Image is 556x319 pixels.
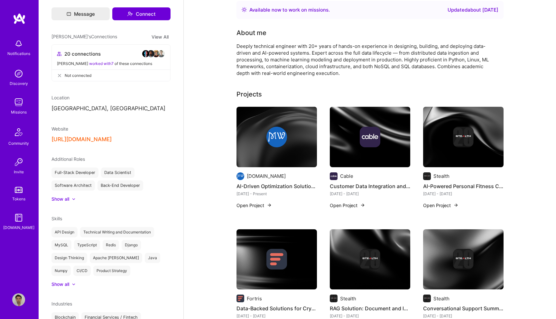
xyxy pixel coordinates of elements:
[330,172,338,180] img: Company logo
[266,249,287,269] img: Company logo
[247,173,286,179] div: [DOMAIN_NAME]
[101,168,134,178] div: Data Scientist
[423,107,504,167] img: cover
[73,266,91,276] div: CI/CD
[64,50,101,57] span: 20 connections
[236,202,272,209] button: Open Project
[13,13,26,24] img: logo
[112,7,171,20] button: Connect
[249,6,330,14] div: Available now to work on missions .
[51,44,171,81] button: 20 connectionsavataravataravataravatar[PERSON_NAME] worked with7 of these connectionsNot connected
[453,249,474,269] img: Company logo
[57,73,62,78] i: icon CloseGray
[360,127,380,147] img: Company logo
[97,180,143,191] div: Back-End Developer
[12,37,25,50] img: bell
[80,227,154,237] div: Technical Writing and Documentation
[51,156,85,162] span: Additional Roles
[236,172,244,180] img: Company logo
[51,240,71,250] div: MySQL
[242,7,247,12] img: Availability
[65,72,91,79] span: Not connected
[3,224,34,231] div: [DOMAIN_NAME]
[51,281,69,287] div: Show all
[51,94,171,101] div: Location
[236,182,317,190] h4: AI-Driven Optimization Solutions
[423,229,504,290] img: cover
[340,173,353,179] div: Cable
[448,6,498,14] div: Updated about [DATE]
[51,253,87,263] div: Design Thinking
[267,203,272,208] img: arrow-right
[12,211,25,224] img: guide book
[152,50,160,58] img: avatar
[330,190,410,197] div: [DATE] - [DATE]
[330,107,410,167] img: cover
[8,140,29,147] div: Community
[360,249,380,269] img: Company logo
[423,304,504,313] h4: Conversational Support Summarization with Large Language Models
[236,229,317,290] img: cover
[433,295,449,302] div: Stealth
[236,295,244,302] img: Company logo
[11,293,27,306] a: User Avatar
[236,28,266,38] div: About me
[145,253,160,263] div: Java
[51,136,112,143] button: [URL][DOMAIN_NAME]
[103,240,119,250] div: Redis
[51,33,117,41] span: [PERSON_NAME]'s Connections
[423,202,459,209] button: Open Project
[10,80,28,87] div: Discovery
[51,105,171,113] p: [GEOGRAPHIC_DATA], [GEOGRAPHIC_DATA]
[51,266,71,276] div: Numpy
[12,293,25,306] img: User Avatar
[236,190,317,197] div: [DATE] - Present
[15,187,23,193] img: tokens
[7,50,30,57] div: Notifications
[93,266,130,276] div: Product Strategy
[12,96,25,109] img: teamwork
[51,216,62,221] span: Skills
[330,304,410,313] h4: RAG Solution: Document and Information Retrieval with Provenance Tracking
[147,50,155,58] img: avatar
[340,295,356,302] div: Stealth
[423,295,431,302] img: Company logo
[266,127,287,147] img: Company logo
[89,61,114,66] span: worked with 7
[74,240,100,250] div: TypeScript
[12,67,25,80] img: discovery
[51,168,98,178] div: Full-Stack Developer
[453,127,474,147] img: Company logo
[11,124,26,140] img: Community
[51,7,110,20] button: Message
[236,107,317,167] img: cover
[12,196,25,202] div: Tokens
[330,202,365,209] button: Open Project
[12,156,25,169] img: Invite
[57,51,62,56] i: icon Collaborator
[122,240,141,250] div: Django
[51,126,68,132] span: Website
[51,180,95,191] div: Software Architect
[157,50,165,58] img: avatar
[51,301,72,306] span: Industries
[67,12,71,16] i: icon Mail
[423,182,504,190] h4: AI-Powered Personal Fitness Coach
[51,196,69,202] div: Show all
[423,172,431,180] img: Company logo
[423,190,504,197] div: [DATE] - [DATE]
[453,203,459,208] img: arrow-right
[51,227,78,237] div: API Design
[236,43,494,77] div: Deeply technical engineer with 20+ years of hands-on experience in designing, building, and deplo...
[236,89,262,99] div: Projects
[236,304,317,313] h4: Data-Backed Solutions for Cryptocurrency
[142,50,150,58] img: avatar
[330,229,410,290] img: cover
[127,11,133,17] i: icon Connect
[14,169,24,175] div: Invite
[247,295,262,302] div: Fortris
[90,253,142,263] div: Apache [PERSON_NAME]
[330,295,338,302] img: Company logo
[433,173,449,179] div: Stealth
[11,109,27,115] div: Missions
